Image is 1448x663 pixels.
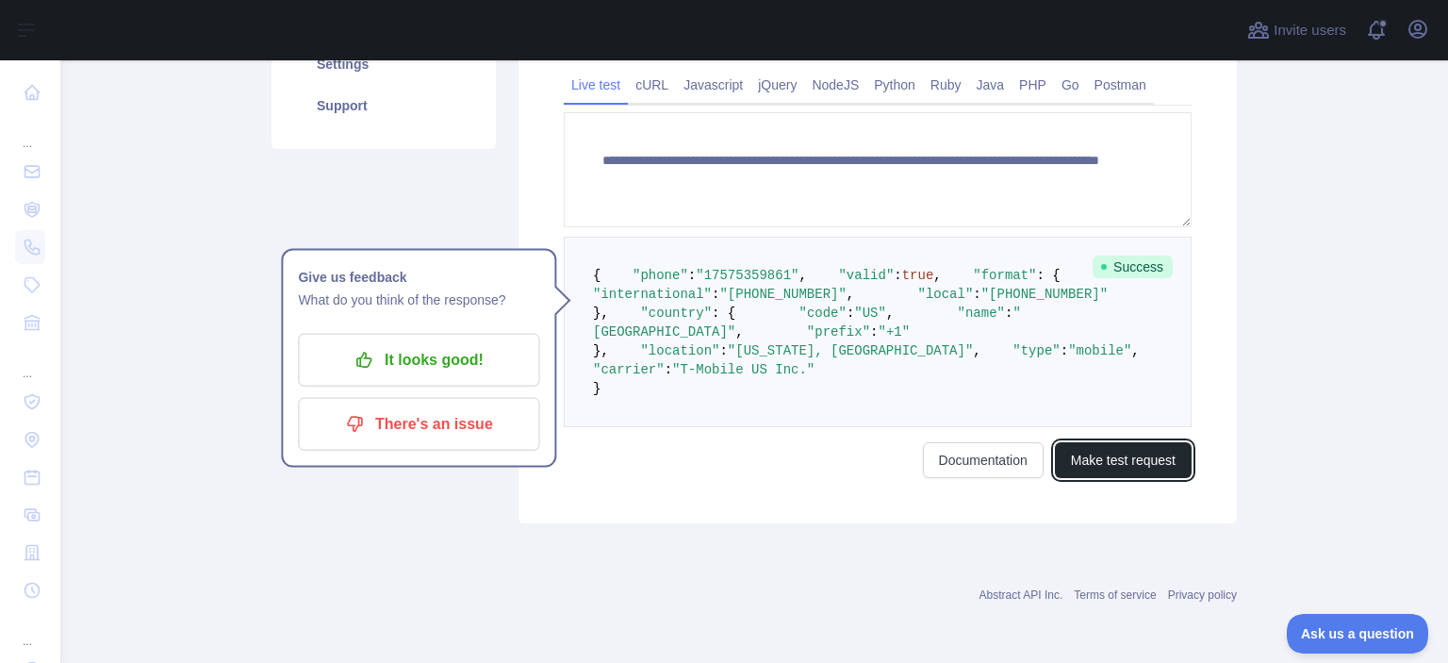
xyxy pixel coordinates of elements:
[1068,343,1131,358] span: "mobile"
[847,287,854,302] span: ,
[564,70,628,100] a: Live test
[798,268,806,283] span: ,
[593,381,601,396] span: }
[688,268,696,283] span: :
[1055,442,1192,478] button: Make test request
[735,324,743,340] span: ,
[15,611,45,649] div: ...
[593,306,1021,340] span: "[GEOGRAPHIC_DATA]"
[1087,70,1154,100] a: Postman
[298,398,539,451] button: There's an issue
[712,287,719,302] span: :
[593,362,665,377] span: "carrier"
[1054,70,1087,100] a: Go
[719,343,727,358] span: :
[807,324,870,340] span: "prefix"
[902,268,934,283] span: true
[958,306,1005,321] span: "name"
[1061,343,1068,358] span: :
[298,266,539,289] h1: Give us feedback
[633,268,688,283] span: "phone"
[973,287,980,302] span: :
[1287,614,1429,654] iframe: Toggle Customer Support
[969,70,1012,100] a: Java
[917,287,973,302] span: "local"
[665,362,672,377] span: :
[866,70,923,100] a: Python
[312,408,525,440] p: There's an issue
[1037,268,1061,283] span: : {
[298,289,539,311] p: What do you think of the response?
[973,268,1036,283] span: "format"
[1012,70,1054,100] a: PHP
[593,268,601,283] span: {
[1012,343,1060,358] span: "type"
[712,306,735,321] span: : {
[981,287,1108,302] span: "[PHONE_NUMBER]"
[640,306,712,321] span: "country"
[804,70,866,100] a: NodeJS
[798,306,846,321] span: "code"
[1005,306,1012,321] span: :
[719,287,846,302] span: "[PHONE_NUMBER]"
[312,344,525,376] p: It looks good!
[298,334,539,387] button: It looks good!
[854,306,886,321] span: "US"
[923,70,969,100] a: Ruby
[1274,20,1346,41] span: Invite users
[838,268,894,283] span: "valid"
[1131,343,1139,358] span: ,
[676,70,750,100] a: Javascript
[886,306,894,321] span: ,
[696,268,798,283] span: "17575359861"
[294,85,473,126] a: Support
[1168,588,1237,602] a: Privacy policy
[593,287,712,302] span: "international"
[728,343,973,358] span: "[US_STATE], [GEOGRAPHIC_DATA]"
[933,268,941,283] span: ,
[1243,15,1350,45] button: Invite users
[15,343,45,381] div: ...
[294,43,473,85] a: Settings
[750,70,804,100] a: jQuery
[870,324,878,340] span: :
[1093,256,1173,278] span: Success
[923,442,1044,478] a: Documentation
[1074,588,1156,602] a: Terms of service
[973,343,980,358] span: ,
[593,306,609,321] span: },
[979,588,1063,602] a: Abstract API Inc.
[878,324,910,340] span: "+1"
[640,343,719,358] span: "location"
[894,268,901,283] span: :
[672,362,814,377] span: "T-Mobile US Inc."
[593,343,609,358] span: },
[15,113,45,151] div: ...
[847,306,854,321] span: :
[628,70,676,100] a: cURL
